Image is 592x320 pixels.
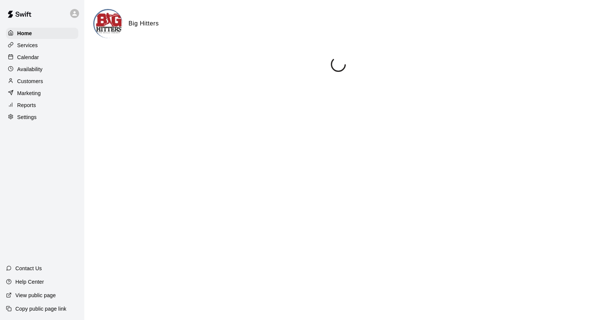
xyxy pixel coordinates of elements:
p: Services [17,42,38,49]
a: Services [6,40,78,51]
a: Reports [6,100,78,111]
p: Availability [17,65,43,73]
a: Availability [6,64,78,75]
img: Big Hitters logo [94,10,123,38]
h6: Big Hitters [129,19,159,28]
a: Calendar [6,52,78,63]
p: Calendar [17,54,39,61]
p: Reports [17,101,36,109]
a: Home [6,28,78,39]
p: Home [17,30,32,37]
p: Copy public page link [15,305,66,313]
p: Help Center [15,278,44,286]
p: Marketing [17,89,41,97]
p: Settings [17,113,37,121]
a: Customers [6,76,78,87]
p: View public page [15,292,56,299]
a: Settings [6,112,78,123]
a: Marketing [6,88,78,99]
p: Contact Us [15,265,42,272]
p: Customers [17,77,43,85]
